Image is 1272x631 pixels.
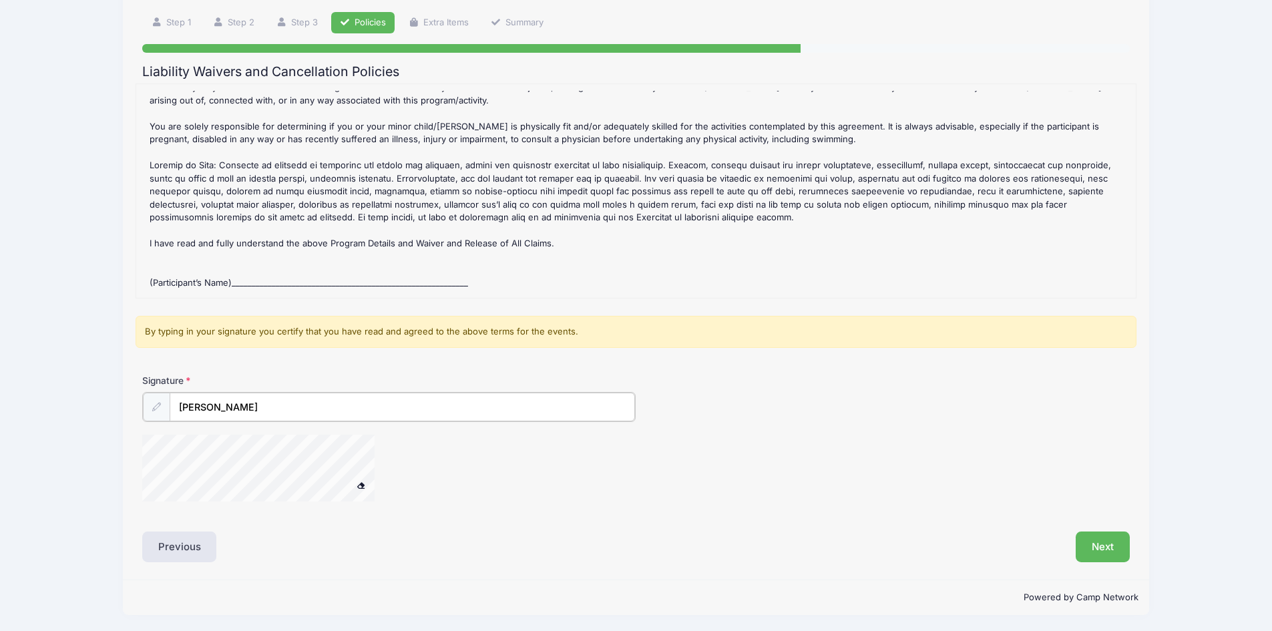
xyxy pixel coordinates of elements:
[142,374,389,387] label: Signature
[142,12,200,34] a: Step 1
[143,91,1129,291] div: : CANCELLATION/REFUND POLICY MOMENTUM SWIM has formed a firm NO REFUND POLICY concerning swimming...
[1076,532,1130,562] button: Next
[204,12,263,34] a: Step 2
[481,12,552,34] a: Summary
[142,64,1130,79] h2: Liability Waivers and Cancellation Policies
[142,532,217,562] button: Previous
[134,591,1138,604] p: Powered by Camp Network
[331,12,395,34] a: Policies
[136,316,1136,348] div: By typing in your signature you certify that you have read and agreed to the above terms for the ...
[399,12,477,34] a: Extra Items
[267,12,327,34] a: Step 3
[170,393,636,421] input: Enter first and last name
